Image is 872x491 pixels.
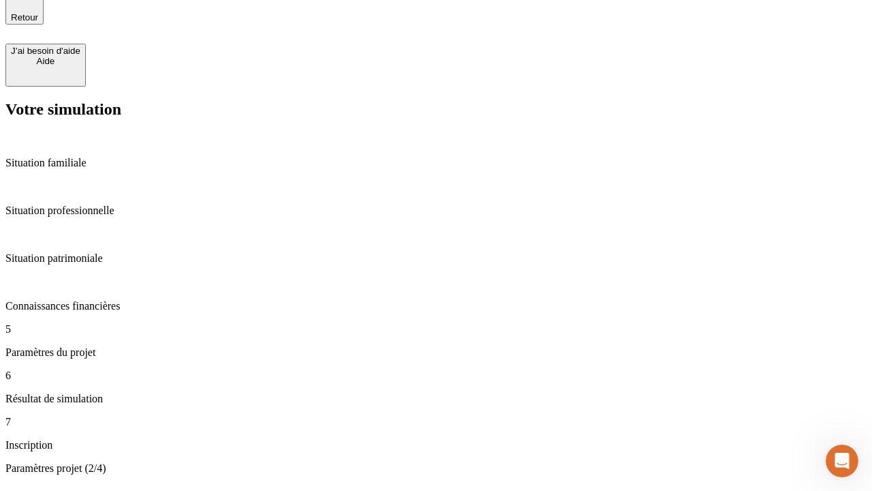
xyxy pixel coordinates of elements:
[5,157,867,169] p: Situation familiale
[11,46,80,56] div: J’ai besoin d'aide
[5,439,867,451] p: Inscription
[5,100,867,119] h2: Votre simulation
[11,56,80,66] div: Aide
[5,323,867,336] p: 5
[5,393,867,405] p: Résultat de simulation
[826,445,858,477] iframe: Intercom live chat
[5,346,867,359] p: Paramètres du projet
[5,205,867,217] p: Situation professionnelle
[5,370,867,382] p: 6
[5,462,867,475] p: Paramètres projet (2/4)
[11,12,38,23] span: Retour
[5,252,867,265] p: Situation patrimoniale
[5,300,867,312] p: Connaissances financières
[5,44,86,87] button: J’ai besoin d'aideAide
[5,416,867,428] p: 7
